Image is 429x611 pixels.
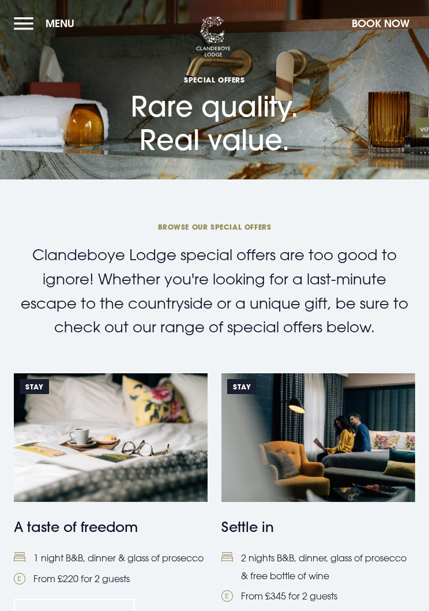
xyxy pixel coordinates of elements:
[46,17,74,30] span: Menu
[221,373,415,503] img: https://clandeboyelodge.s3-assets.com/offer-thumbnails/Settle-In-464x309.jpg
[221,590,233,602] img: Pound Coin
[221,552,233,562] img: Bed
[221,373,415,605] a: Stay https://clandeboyelodge.s3-assets.com/offer-thumbnails/Settle-In-464x309.jpg Settle in Bed2 ...
[14,373,208,587] a: Stay https://clandeboyelodge.s3-assets.com/offer-thumbnails/taste-of-freedom-special-offers-2025....
[221,549,415,584] li: 2 nights B&B, dinner, glass of prosecco & free bottle of wine
[14,222,415,231] span: BROWSE OUR SPECIAL OFFERS
[14,573,25,584] img: Pound Coin
[221,587,415,605] li: From £345 for 2 guests
[14,549,208,567] li: 1 night B&B, dinner & glass of prosecco
[14,516,208,537] h4: A taste of freedom
[14,11,80,36] button: Menu
[14,552,25,562] img: Bed
[14,243,415,339] p: Clandeboye Lodge special offers are too good to ignore! Whether you're looking for a last-minute ...
[346,11,415,36] button: Book Now
[131,75,298,84] span: Special Offers
[20,379,49,394] span: Stay
[227,379,257,394] span: Stay
[14,570,208,587] li: From £220 for 2 guests
[221,516,415,537] h4: Settle in
[196,17,231,57] img: Clandeboye Lodge
[14,373,208,503] img: https://clandeboyelodge.s3-assets.com/offer-thumbnails/taste-of-freedom-special-offers-2025.png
